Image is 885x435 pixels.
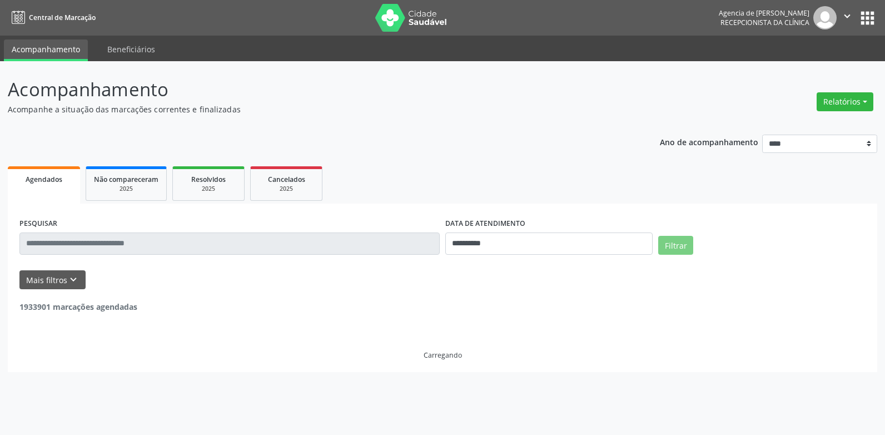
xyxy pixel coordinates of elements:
[445,215,525,233] label: DATA DE ATENDIMENTO
[8,103,616,115] p: Acompanhe a situação das marcações correntes e finalizadas
[817,92,873,111] button: Relatórios
[8,76,616,103] p: Acompanhamento
[8,8,96,27] a: Central de Marcação
[181,185,236,193] div: 2025
[424,350,462,360] div: Carregando
[4,39,88,61] a: Acompanhamento
[100,39,163,59] a: Beneficiários
[660,135,758,149] p: Ano de acompanhamento
[858,8,877,28] button: apps
[26,175,62,184] span: Agendados
[813,6,837,29] img: img
[658,236,693,255] button: Filtrar
[191,175,226,184] span: Resolvidos
[837,6,858,29] button: 
[94,175,158,184] span: Não compareceram
[719,8,809,18] div: Agencia de [PERSON_NAME]
[67,274,79,286] i: keyboard_arrow_down
[268,175,305,184] span: Cancelados
[720,18,809,27] span: Recepcionista da clínica
[29,13,96,22] span: Central de Marcação
[19,215,57,233] label: PESQUISAR
[841,10,853,22] i: 
[94,185,158,193] div: 2025
[19,301,137,312] strong: 1933901 marcações agendadas
[258,185,314,193] div: 2025
[19,270,86,290] button: Mais filtroskeyboard_arrow_down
